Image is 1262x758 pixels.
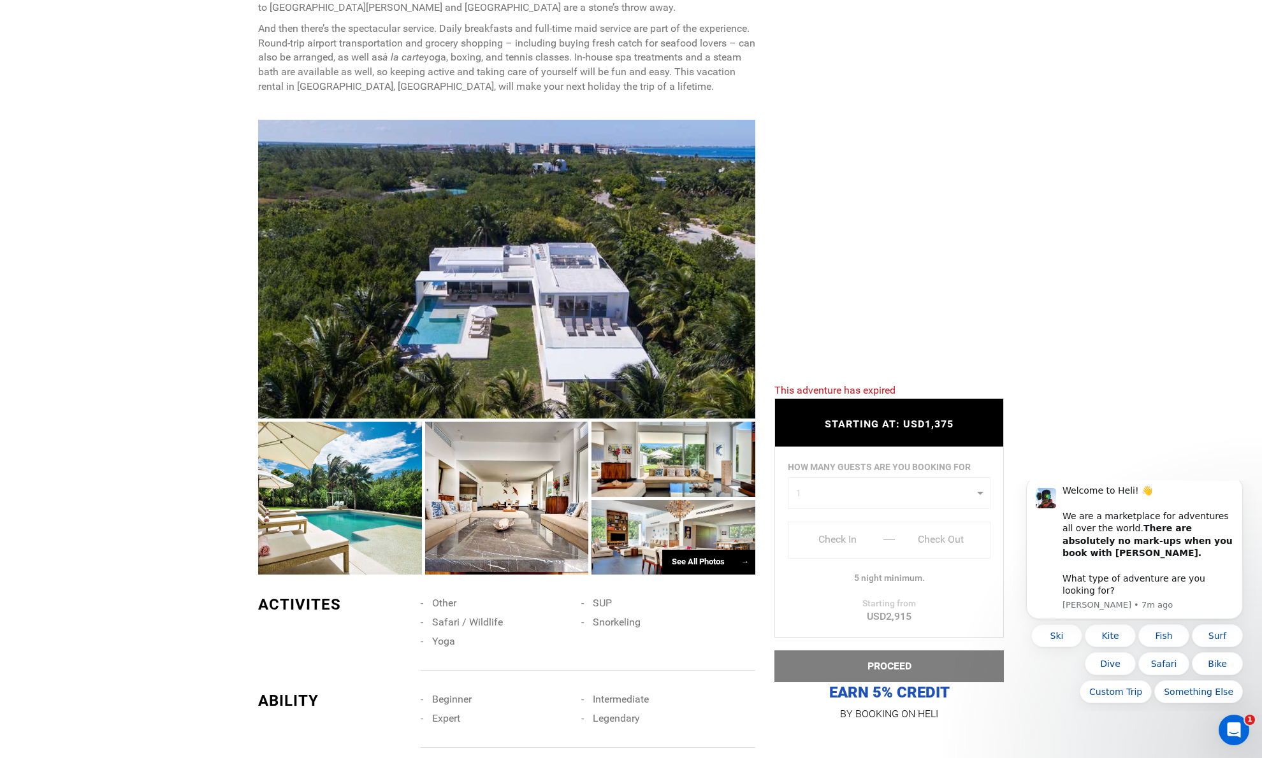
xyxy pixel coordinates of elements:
button: Quick reply: Surf [185,143,236,166]
span: Safari / Wildlife [432,616,503,628]
button: Quick reply: Dive [78,171,129,194]
button: PROCEED [774,650,1004,682]
span: Yoga [432,635,455,647]
span: 1 [1245,715,1255,725]
span: Intermediate [593,693,649,705]
span: Beginner [432,693,472,705]
span: Other [432,597,456,609]
span: STARTING AT: USD1,375 [825,418,954,431]
p: And then there’s the spectacular service. Daily breakfasts and full-time maid service are part of... [258,22,755,94]
em: à la carte [382,51,424,63]
button: Quick reply: Ski [24,143,75,166]
button: Quick reply: Fish [131,143,182,166]
div: Welcome to Heli! 👋 We are a marketplace for adventures all over the world. What type of adventure... [55,4,226,116]
span: Legendary [593,712,640,724]
button: Quick reply: Custom Trip [73,199,145,222]
div: Quick reply options [19,143,236,222]
button: Quick reply: Kite [78,143,129,166]
div: See All Photos [662,550,755,575]
iframe: Intercom notifications message [1007,481,1262,711]
button: Quick reply: Safari [131,171,182,194]
div: ACTIVITES [258,594,411,615]
span: Snorkeling [593,616,641,628]
span: → [741,557,749,566]
div: ABILITY [258,690,411,712]
img: Profile image for Carl [29,7,49,27]
button: Quick reply: Something Else [147,199,236,222]
b: There are absolutely no mark-ups when you book with [PERSON_NAME]. [55,42,226,77]
iframe: Intercom live chat [1219,715,1249,745]
span: SUP [593,597,612,609]
button: Quick reply: Bike [185,171,236,194]
span: Expert [432,712,460,724]
p: BY BOOKING ON HELI [774,705,1004,723]
div: Message content [55,4,226,116]
p: Message from Carl, sent 7m ago [55,118,226,130]
span: This adventure has expired [774,385,896,397]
